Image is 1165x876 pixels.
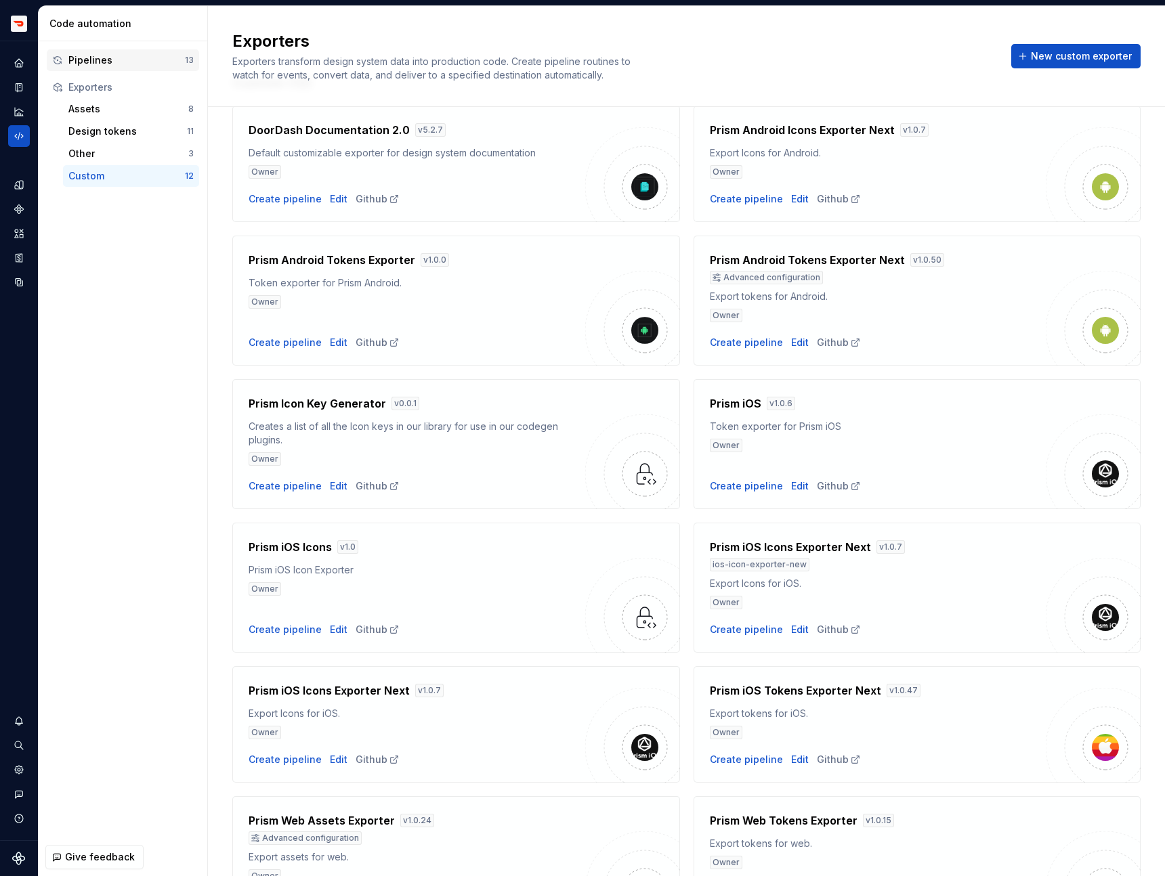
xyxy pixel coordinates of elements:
[8,76,30,98] div: Documentation
[63,121,199,142] button: Design tokens11
[710,420,1046,433] div: Token exporter for Prism iOS
[249,831,362,845] div: Advanced configuration
[791,753,809,766] div: Edit
[249,336,322,349] button: Create pipeline
[68,147,188,160] div: Other
[63,98,199,120] button: Assets8
[421,253,449,267] div: v 1.0.0
[356,192,400,206] a: Github
[8,198,30,220] a: Components
[232,56,633,81] span: Exporters transform design system data into production code. Create pipeline routines to watch fo...
[8,759,30,781] a: Settings
[400,814,434,827] div: v 1.0.24
[8,247,30,269] a: Storybook stories
[710,439,742,452] div: Owner
[900,123,929,137] div: v 1.0.7
[356,336,400,349] div: Github
[710,812,857,829] h4: Prism Web Tokens Exporter
[8,735,30,756] div: Search ⌘K
[63,165,199,187] a: Custom12
[330,479,347,493] div: Edit
[330,336,347,349] a: Edit
[1011,44,1141,68] button: New custom exporter
[249,146,585,160] div: Default customizable exporter for design system documentation
[8,271,30,293] a: Data sources
[710,539,871,555] h4: Prism iOS Icons Exporter Next
[8,174,30,196] a: Design tokens
[249,192,322,206] div: Create pipeline
[356,479,400,493] a: Github
[337,540,358,554] div: v 1.0
[188,104,194,114] div: 8
[887,684,920,697] div: v 1.0.47
[8,101,30,123] a: Analytics
[249,812,395,829] h4: Prism Web Assets Exporter
[249,420,585,447] div: Creates a list of all the Icon keys in our library for use in our codegen plugins.
[817,479,861,493] div: Github
[791,479,809,493] div: Edit
[817,336,861,349] a: Github
[710,856,742,869] div: Owner
[767,397,795,410] div: v 1.0.6
[356,753,400,766] a: Github
[11,16,27,32] img: bd52d190-91a7-4889-9e90-eccda45865b1.png
[791,336,809,349] div: Edit
[249,452,281,466] div: Owner
[910,253,944,267] div: v 1.0.50
[356,623,400,636] a: Github
[791,192,809,206] a: Edit
[8,710,30,732] div: Notifications
[1031,49,1132,63] span: New custom exporter
[817,192,861,206] a: Github
[188,148,194,159] div: 3
[710,623,783,636] button: Create pipeline
[68,102,188,116] div: Assets
[63,143,199,165] button: Other3
[817,753,861,766] div: Github
[249,582,281,596] div: Owner
[249,479,322,493] div: Create pipeline
[232,30,995,52] h2: Exporters
[249,753,322,766] button: Create pipeline
[8,125,30,147] a: Code automation
[65,850,135,864] span: Give feedback
[8,223,30,244] a: Assets
[249,252,415,268] h4: Prism Android Tokens Exporter
[710,479,783,493] button: Create pipeline
[249,276,585,290] div: Token exporter for Prism Android.
[249,623,322,636] button: Create pipeline
[49,17,202,30] div: Code automation
[47,49,199,71] button: Pipelines13
[791,623,809,636] div: Edit
[8,52,30,74] a: Home
[710,837,1046,850] div: Export tokens for web.
[12,852,26,865] svg: Supernova Logo
[68,81,194,94] div: Exporters
[249,539,332,555] h4: Prism iOS Icons
[330,623,347,636] a: Edit
[68,169,185,183] div: Custom
[8,783,30,805] button: Contact support
[330,192,347,206] a: Edit
[817,623,861,636] a: Github
[710,192,783,206] button: Create pipeline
